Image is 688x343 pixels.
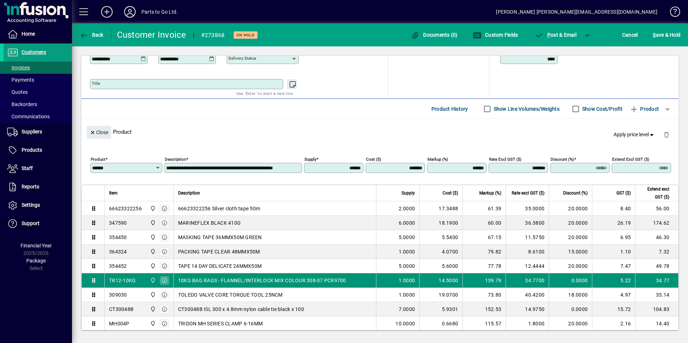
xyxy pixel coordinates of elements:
[117,29,186,41] div: Customer Invoice
[178,189,200,197] span: Description
[630,103,659,115] span: Product
[462,302,506,316] td: 152.53
[236,33,255,37] span: On hold
[549,259,592,273] td: 20.0000
[592,259,635,273] td: 7.47
[22,49,46,55] span: Customers
[399,277,415,284] span: 1.0000
[22,147,42,153] span: Products
[611,128,658,141] button: Apply price level
[653,32,656,38] span: S
[4,141,72,159] a: Products
[409,28,460,41] button: Documents (0)
[141,6,178,18] div: Parts to Go Ltd.
[635,259,678,273] td: 49.78
[399,306,415,313] span: 7.0000
[419,230,462,244] td: 5.5400
[22,220,40,226] span: Support
[510,277,544,284] div: 34.7700
[512,189,544,197] span: Rate excl GST ($)
[658,126,675,143] button: Delete
[549,230,592,244] td: 20.0000
[419,288,462,302] td: 19.0700
[109,262,127,270] div: 354452
[399,205,415,212] span: 2.0000
[635,201,678,216] td: 56.00
[411,32,458,38] span: Documents (0)
[109,320,130,327] div: MH004P
[80,32,104,38] span: Back
[510,248,544,255] div: 8.6100
[510,320,544,327] div: 1.8000
[178,234,262,241] span: MASKING TAPE 36MMX50M GREEN
[178,219,241,227] span: MARINEFLEX BLACK 410G
[431,103,468,115] span: Product History
[549,273,592,288] td: 0.0000
[22,129,42,134] span: Suppliers
[620,28,640,41] button: Cancel
[4,61,72,74] a: Invoices
[549,288,592,302] td: 18.0000
[462,316,506,331] td: 115.57
[427,157,448,162] mat-label: Markup (%)
[635,244,678,259] td: 7.32
[592,288,635,302] td: 4.97
[7,89,28,95] span: Quotes
[592,302,635,316] td: 15.72
[399,248,415,255] span: 1.0000
[85,129,113,135] app-page-header-button: Close
[462,230,506,244] td: 67.15
[635,302,678,316] td: 104.83
[612,157,649,162] mat-label: Extend excl GST ($)
[549,201,592,216] td: 20.0000
[178,248,260,255] span: PACKING TAPE CLEAR 48MMX50M
[395,320,415,327] span: 10.0000
[22,202,40,208] span: Settings
[419,316,462,331] td: 0.6680
[148,291,157,299] span: DAE - Bulk Store
[429,102,471,115] button: Product History
[109,248,127,255] div: 364324
[592,316,635,331] td: 2.16
[549,302,592,316] td: 0.0000
[592,216,635,230] td: 26.19
[148,248,157,256] span: DAE - Bulk Store
[653,29,680,41] span: ave & Hold
[95,5,118,18] button: Add
[109,234,127,241] div: 354450
[665,1,679,25] a: Knowledge Base
[148,233,157,241] span: DAE - Bulk Store
[399,262,415,270] span: 5.0000
[236,89,293,97] mat-hint: Use 'Enter' to start a new line
[626,102,662,115] button: Product
[304,157,316,162] mat-label: Supply
[581,105,623,113] label: Show Cost/Profit
[462,244,506,259] td: 79.82
[4,215,72,233] a: Support
[4,74,72,86] a: Payments
[148,320,157,328] span: DAE - Bulk Store
[109,306,133,313] div: CT30048B
[92,81,100,86] mat-label: Title
[109,189,118,197] span: Item
[148,262,157,270] span: DAE - Bulk Store
[109,205,142,212] div: 66623322256
[510,219,544,227] div: 36.3800
[21,243,52,248] span: Financial Year
[148,205,157,212] span: DAE - Bulk Store
[7,101,37,107] span: Backorders
[109,219,127,227] div: 347590
[399,291,415,298] span: 1.0000
[635,316,678,331] td: 14.40
[510,262,544,270] div: 12.4444
[109,291,127,298] div: 309030
[419,273,462,288] td: 14.5000
[510,291,544,298] div: 40.4200
[4,160,72,178] a: Staff
[510,234,544,241] div: 11.5750
[72,28,112,41] app-page-header-button: Back
[547,32,551,38] span: P
[549,316,592,331] td: 20.0000
[178,262,262,270] span: TAPE 14 DAY DELICATE 24MMX50M
[658,131,675,138] app-page-header-button: Delete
